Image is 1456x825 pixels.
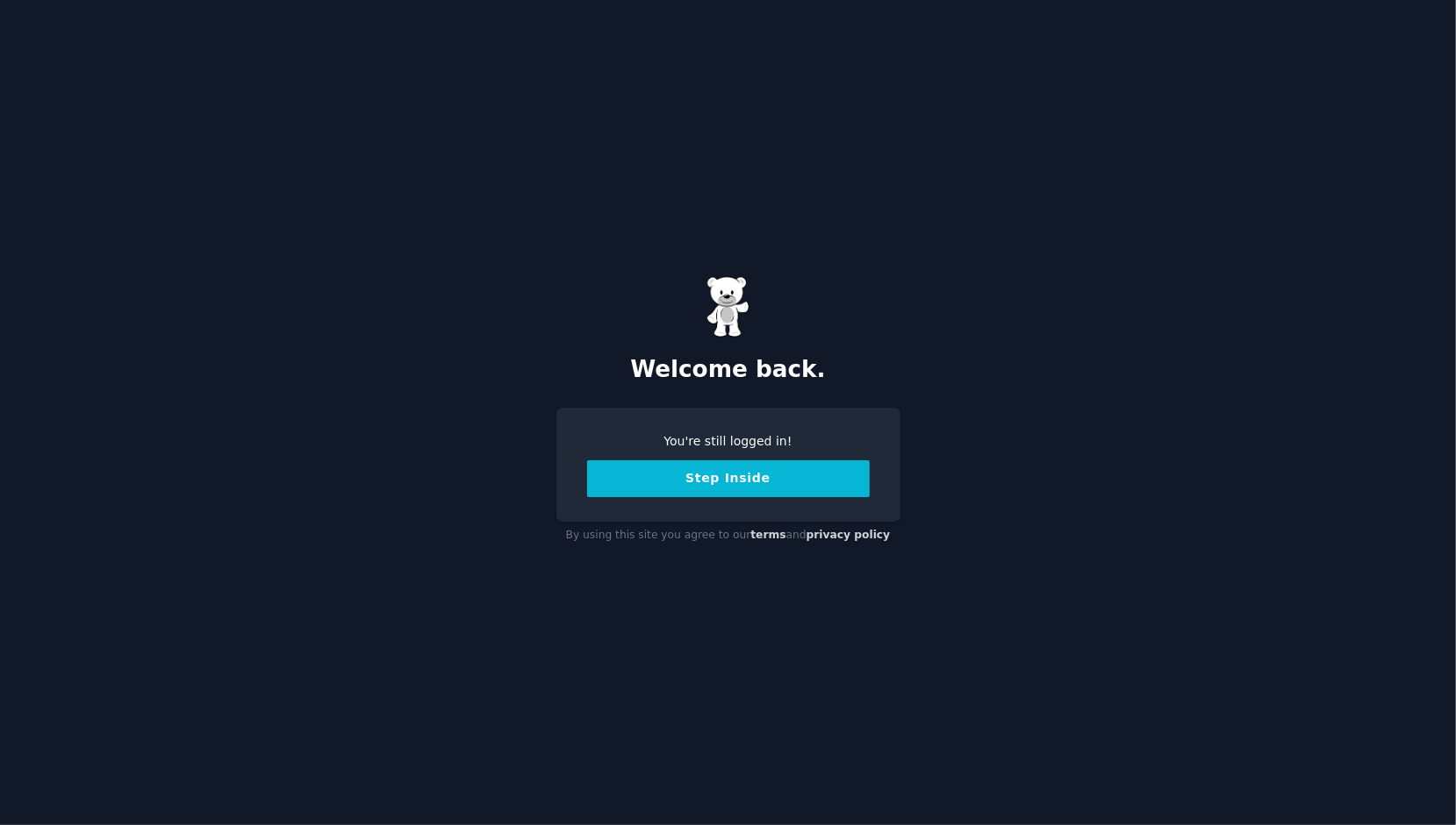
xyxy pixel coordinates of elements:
a: privacy policy [807,529,891,541]
img: Gummy Bear [706,276,750,338]
div: You're still logged in! [587,432,870,451]
a: terms [750,529,785,541]
div: By using this site you agree to our and [556,522,900,550]
a: Step Inside [587,471,870,485]
h2: Welcome back. [556,356,900,384]
button: Step Inside [587,460,870,497]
